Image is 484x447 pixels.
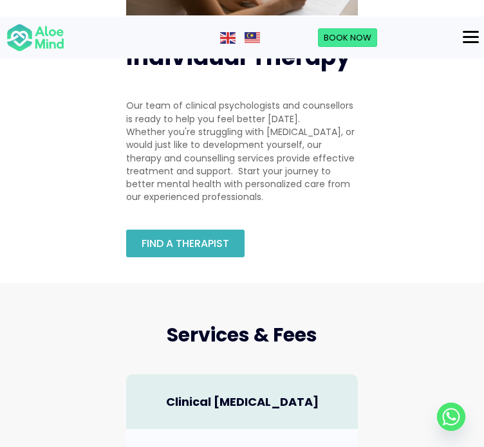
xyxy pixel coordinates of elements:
[318,28,377,48] a: Book Now
[139,394,345,410] h4: Clinical [MEDICAL_DATA]
[126,230,245,257] a: Find a therapist
[220,31,237,44] a: English
[167,321,317,349] span: Services & Fees
[220,32,236,44] img: en
[126,125,358,204] div: Whether you're struggling with [MEDICAL_DATA], or would just like to development yourself, our th...
[245,31,261,44] a: Malay
[324,32,371,44] span: Book Now
[126,99,358,125] div: Our team of clinical psychologists and counsellors is ready to help you feel better [DATE].
[437,403,465,431] a: Whatsapp
[458,26,484,48] button: Menu
[245,32,260,44] img: ms
[126,41,351,73] span: Individual Therapy
[142,236,229,251] span: Find a therapist
[6,23,64,53] img: Aloe mind Logo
